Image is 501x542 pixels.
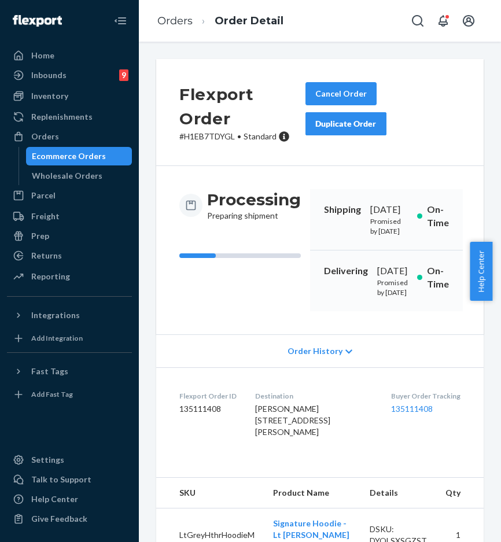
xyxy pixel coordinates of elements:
button: Help Center [470,242,492,301]
button: Open Search Box [406,9,429,32]
a: Inventory [7,87,132,105]
span: Order History [288,345,342,357]
div: Integrations [31,309,80,321]
div: Home [31,50,54,61]
a: Home [7,46,132,65]
a: Freight [7,207,132,226]
p: Promised by [DATE] [377,278,408,297]
p: On-Time [427,264,449,291]
div: Ecommerce Orders [32,150,106,162]
a: Order Detail [215,14,283,27]
p: Promised by [DATE] [370,216,408,236]
div: Freight [31,211,60,222]
button: Integrations [7,306,132,325]
th: Product Name [264,478,360,508]
p: # H1EB7TDYGL [179,131,305,142]
a: Parcel [7,186,132,205]
div: Replenishments [31,111,93,123]
span: Standard [244,131,277,141]
p: On-Time [427,203,449,230]
a: Add Fast Tag [7,385,132,404]
button: Cancel Order [305,82,377,105]
div: Parcel [31,190,56,201]
h3: Processing [207,189,301,210]
div: Wholesale Orders [32,170,102,182]
button: Duplicate Order [305,112,386,135]
dt: Destination [255,391,373,401]
a: Returns [7,246,132,265]
p: Delivering [324,264,368,278]
a: Settings [7,451,132,469]
button: Close Navigation [109,9,132,32]
a: Add Integration [7,329,132,348]
a: Replenishments [7,108,132,126]
dd: 135111408 [179,403,237,415]
div: Reporting [31,271,70,282]
div: [DATE] [370,203,408,216]
div: Inbounds [31,69,67,81]
img: Flexport logo [13,15,62,27]
div: Inventory [31,90,68,102]
ol: breadcrumbs [148,4,293,38]
div: Settings [31,454,64,466]
div: Fast Tags [31,366,68,377]
div: Add Fast Tag [31,389,73,399]
a: Talk to Support [7,470,132,489]
div: Talk to Support [31,474,91,485]
div: 9 [119,69,128,81]
a: Reporting [7,267,132,286]
th: Qty [436,478,484,508]
p: Shipping [324,203,361,216]
a: Orders [157,14,193,27]
a: Help Center [7,490,132,508]
a: Prep [7,227,132,245]
button: Give Feedback [7,510,132,528]
div: Prep [31,230,49,242]
th: Details [360,478,436,508]
div: Duplicate Order [315,118,377,130]
a: Inbounds9 [7,66,132,84]
div: [DATE] [377,264,408,278]
div: Give Feedback [31,513,87,525]
dt: Flexport Order ID [179,391,237,401]
div: Returns [31,250,62,261]
div: Help Center [31,493,78,505]
a: Orders [7,127,132,146]
h2: Flexport Order [179,82,305,131]
dt: Buyer Order Tracking [391,391,461,401]
a: Wholesale Orders [26,167,132,185]
div: Add Integration [31,333,83,343]
button: Open notifications [432,9,455,32]
div: Orders [31,131,59,142]
div: Preparing shipment [207,189,301,222]
th: SKU [156,478,264,508]
button: Fast Tags [7,362,132,381]
span: • [237,131,241,141]
span: [PERSON_NAME] [STREET_ADDRESS][PERSON_NAME] [255,404,330,437]
button: Open account menu [457,9,480,32]
a: Ecommerce Orders [26,147,132,165]
a: 135111408 [391,404,433,414]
